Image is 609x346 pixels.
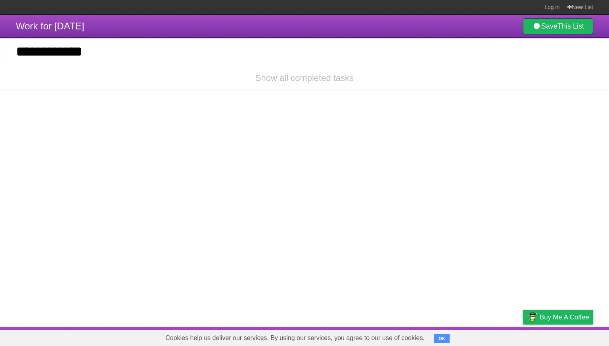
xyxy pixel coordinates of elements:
[540,310,589,324] span: Buy me a coffee
[434,334,450,343] button: OK
[417,329,434,344] a: About
[486,329,503,344] a: Terms
[255,73,354,83] a: Show all completed tasks
[444,329,476,344] a: Developers
[557,22,584,30] b: This List
[527,310,538,324] img: Buy me a coffee
[543,329,593,344] a: Suggest a feature
[16,21,84,31] span: Work for [DATE]
[157,330,433,346] span: Cookies help us deliver our services. By using our services, you agree to our use of cookies.
[513,329,533,344] a: Privacy
[523,310,593,325] a: Buy me a coffee
[523,18,593,34] a: SaveThis List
